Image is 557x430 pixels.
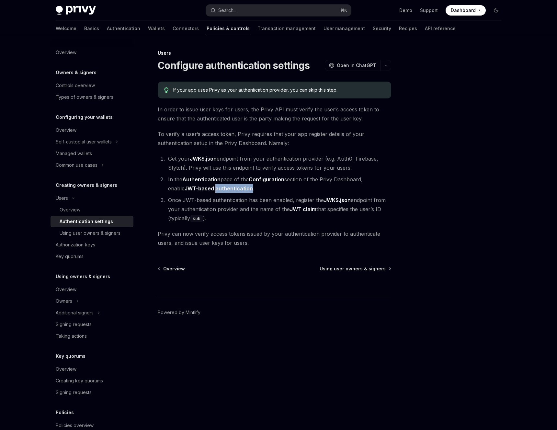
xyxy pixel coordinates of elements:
a: Overview [51,47,133,58]
strong: JWT claim [290,206,316,212]
div: Creating key quorums [56,377,103,385]
button: Additional signers [51,307,133,319]
a: Security [373,21,391,36]
a: Powered by Mintlify [158,309,200,316]
a: Managed wallets [51,148,133,159]
button: Self-custodial user wallets [51,136,133,148]
div: Users [56,194,68,202]
a: Controls overview [51,80,133,91]
a: User management [324,21,365,36]
div: Owners [56,297,72,305]
a: Transaction management [257,21,316,36]
div: If your app uses Privy as your authentication provider, you can skip this step. [173,87,385,93]
div: Taking actions [56,332,87,340]
div: Key quorums [56,253,84,260]
a: Authorization keys [51,239,133,251]
h5: Key quorums [56,352,85,360]
span: Privy can now verify access tokens issued by your authentication provider to authenticate users, ... [158,229,391,247]
span: In order to issue user keys for users, the Privy API must verify the user’s access token to ensur... [158,105,391,123]
span: ⌘ K [340,8,347,13]
h5: Policies [56,409,74,416]
div: Overview [56,126,76,134]
a: Taking actions [51,330,133,342]
strong: JWT-based authentication [185,185,253,192]
strong: Configuration [249,176,284,183]
strong: Authentication [182,176,221,183]
div: Types of owners & signers [56,93,113,101]
span: Using user owners & signers [320,266,386,272]
h1: Configure authentication settings [158,60,310,71]
button: Owners [51,295,133,307]
div: Managed wallets [56,150,92,157]
span: Overview [163,266,185,272]
span: Open in ChatGPT [337,62,376,69]
button: Open in ChatGPT [325,60,380,71]
div: Using user owners & signers [60,229,120,237]
button: Users [51,192,133,204]
div: Signing requests [56,321,92,328]
a: Overview [51,363,133,375]
li: Get your endpoint from your authentication provider (e.g. Auth0, Firebase, Stytch). Privy will us... [166,154,391,172]
a: Using user owners & signers [51,227,133,239]
a: Creating key quorums [51,375,133,387]
div: Self-custodial user wallets [56,138,112,146]
a: Wallets [148,21,165,36]
a: Dashboard [446,5,486,16]
a: Connectors [173,21,199,36]
a: Signing requests [51,387,133,398]
h5: Owners & signers [56,69,97,76]
a: Authentication settings [51,216,133,227]
div: Overview [60,206,80,214]
strong: JWKS.json [190,155,217,162]
a: Basics [84,21,99,36]
code: sub [190,215,203,222]
h5: Configuring your wallets [56,113,113,121]
a: Policies & controls [207,21,250,36]
div: Authentication settings [60,218,113,225]
a: Recipes [399,21,417,36]
a: Using user owners & signers [320,266,391,272]
div: Common use cases [56,161,97,169]
a: Overview [51,204,133,216]
div: Overview [56,365,76,373]
h5: Using owners & signers [56,273,110,280]
a: API reference [425,21,456,36]
div: Overview [56,49,76,56]
li: In the page of the section of the Privy Dashboard, enable . [166,175,391,193]
a: Signing requests [51,319,133,330]
div: Overview [56,286,76,293]
a: Overview [51,284,133,295]
button: Toggle dark mode [491,5,501,16]
a: Authentication [107,21,140,36]
a: Key quorums [51,251,133,262]
div: Signing requests [56,389,92,396]
li: Once JWT-based authentication has been enabled, register the endpoint from your authentication pr... [166,196,391,223]
div: Search... [218,6,236,14]
a: Welcome [56,21,76,36]
a: Demo [399,7,412,14]
strong: JWKS.json [324,197,351,203]
a: Overview [51,124,133,136]
a: Types of owners & signers [51,91,133,103]
h5: Creating owners & signers [56,181,117,189]
svg: Tip [164,87,169,93]
div: Policies overview [56,422,94,429]
div: Authorization keys [56,241,95,249]
span: Dashboard [451,7,476,14]
div: Additional signers [56,309,94,317]
button: Search...⌘K [206,5,351,16]
button: Common use cases [51,159,133,171]
span: To verify a user’s access token, Privy requires that your app register details of your authentica... [158,130,391,148]
div: Users [158,50,391,56]
div: Controls overview [56,82,95,89]
a: Support [420,7,438,14]
a: Overview [158,266,185,272]
img: dark logo [56,6,96,15]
